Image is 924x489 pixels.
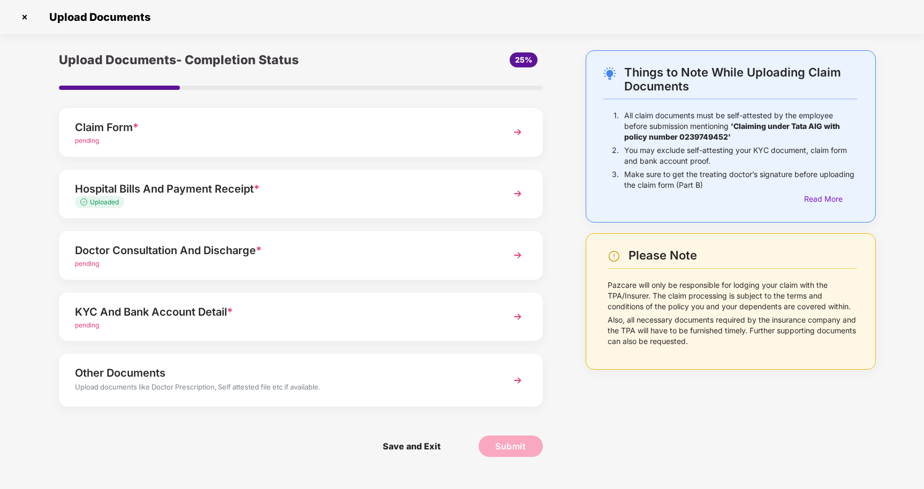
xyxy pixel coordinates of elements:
div: Doctor Consultation And Discharge [75,242,489,259]
img: svg+xml;base64,PHN2ZyBpZD0iQ3Jvc3MtMzJ4MzIiIHhtbG5zPSJodHRwOi8vd3d3LnczLm9yZy8yMDAwL3N2ZyIgd2lkdG... [16,9,33,26]
div: Hospital Bills And Payment Receipt [75,180,489,197]
p: Make sure to get the treating doctor’s signature before uploading the claim form (Part B) [624,169,857,190]
img: svg+xml;base64,PHN2ZyBpZD0iTmV4dCIgeG1sbnM9Imh0dHA6Ly93d3cudzMub3JnLzIwMDAvc3ZnIiB3aWR0aD0iMzYiIG... [508,246,527,265]
p: 1. [614,110,619,142]
img: svg+xml;base64,PHN2ZyBpZD0iTmV4dCIgeG1sbnM9Imh0dHA6Ly93d3cudzMub3JnLzIwMDAvc3ZnIiB3aWR0aD0iMzYiIG... [508,123,527,142]
div: Other Documents [75,364,489,381]
span: Uploaded [90,198,119,206]
b: 'Claiming under Tata AIG with policy number 0239749452' [624,121,840,141]
span: pending [75,259,99,268]
img: svg+xml;base64,PHN2ZyB4bWxucz0iaHR0cDovL3d3dy53My5vcmcvMjAwMC9zdmciIHdpZHRoPSIyNC4wOTMiIGhlaWdodD... [603,67,616,80]
div: Upload Documents- Completion Status [59,50,381,70]
p: Pazcare will only be responsible for lodging your claim with the TPA/Insurer. The claim processin... [608,280,857,312]
div: Things to Note While Uploading Claim Documents [624,65,857,93]
img: svg+xml;base64,PHN2ZyBpZD0iTmV4dCIgeG1sbnM9Imh0dHA6Ly93d3cudzMub3JnLzIwMDAvc3ZnIiB3aWR0aD0iMzYiIG... [508,184,527,203]
p: 2. [612,145,619,166]
img: svg+xml;base64,PHN2ZyBpZD0iV2FybmluZ18tXzI0eDI0IiBkYXRhLW5hbWU9Ildhcm5pbmcgLSAyNHgyNCIgeG1sbnM9Im... [608,250,620,263]
button: Submit [479,435,543,457]
p: You may exclude self-attesting your KYC document, claim form and bank account proof. [624,145,857,166]
img: svg+xml;base64,PHN2ZyBpZD0iTmV4dCIgeG1sbnM9Imh0dHA6Ly93d3cudzMub3JnLzIwMDAvc3ZnIiB3aWR0aD0iMzYiIG... [508,307,527,326]
p: Also, all necessary documents required by the insurance company and the TPA will have to be furni... [608,315,857,347]
span: pending [75,136,99,144]
div: KYC And Bank Account Detail [75,303,489,320]
div: Upload documents like Doctor Prescription, Self attested file etc if available. [75,381,489,395]
span: Save and Exit [372,435,451,457]
img: svg+xml;base64,PHN2ZyBpZD0iTmV4dCIgeG1sbnM9Imh0dHA6Ly93d3cudzMub3JnLzIwMDAvc3ZnIiB3aWR0aD0iMzYiIG... [508,371,527,390]
div: Please Note [628,248,857,263]
div: Read More [804,193,857,205]
img: svg+xml;base64,PHN2ZyB4bWxucz0iaHR0cDovL3d3dy53My5vcmcvMjAwMC9zdmciIHdpZHRoPSIxMy4zMzMiIGhlaWdodD... [80,198,90,205]
p: 3. [612,169,619,190]
p: All claim documents must be self-attested by the employee before submission mentioning [624,110,857,142]
span: Upload Documents [39,11,156,24]
span: pending [75,321,99,329]
span: 25% [515,55,532,64]
div: Claim Form [75,119,489,136]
